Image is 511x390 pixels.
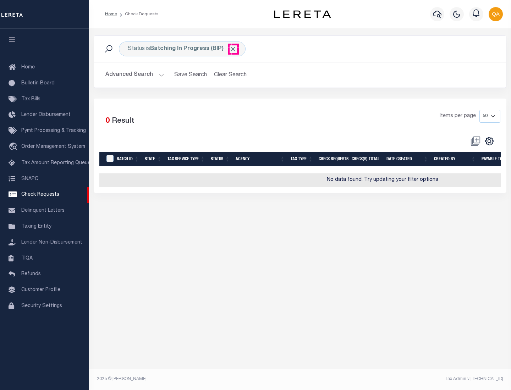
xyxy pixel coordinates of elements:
[21,112,71,117] span: Lender Disbursement
[150,46,237,52] b: Batching In Progress (BIP)
[21,240,82,245] span: Lender Non-Disbursement
[105,68,164,82] button: Advanced Search
[21,272,41,277] span: Refunds
[21,128,86,133] span: Pymt Processing & Tracking
[431,152,479,167] th: Created By: activate to sort column ascending
[349,152,384,167] th: Check(s) Total
[440,112,476,120] span: Items per page
[21,288,60,292] span: Customer Profile
[21,65,35,70] span: Home
[274,10,331,18] img: logo-dark.svg
[21,176,39,181] span: SNAPQ
[316,152,349,167] th: Check Requests
[305,376,503,382] div: Tax Admin v.[TECHNICAL_ID]
[105,117,110,125] span: 0
[119,41,246,56] div: Status is
[114,152,142,167] th: Batch Id: activate to sort column ascending
[21,161,90,166] span: Tax Amount Reporting Queue
[384,152,431,167] th: Date Created: activate to sort column ascending
[208,152,233,167] th: Status: activate to sort column ascending
[142,152,165,167] th: State: activate to sort column ascending
[21,192,59,197] span: Check Requests
[112,116,134,127] label: Result
[21,303,62,308] span: Security Settings
[21,144,85,149] span: Order Management System
[105,12,117,16] a: Home
[211,68,250,82] button: Clear Search
[21,224,51,229] span: Taxing Entity
[288,152,316,167] th: Tax Type: activate to sort column ascending
[489,7,503,21] img: svg+xml;base64,PHN2ZyB4bWxucz0iaHR0cDovL3d3dy53My5vcmcvMjAwMC9zdmciIHBvaW50ZXItZXZlbnRzPSJub25lIi...
[21,81,55,86] span: Bulletin Board
[165,152,208,167] th: Tax Service Type: activate to sort column ascending
[92,376,300,382] div: 2025 © [PERSON_NAME].
[9,143,20,152] i: travel_explore
[117,11,159,17] li: Check Requests
[21,208,65,213] span: Delinquent Letters
[170,68,211,82] button: Save Search
[233,152,288,167] th: Agency: activate to sort column ascending
[229,45,237,53] span: Click to Remove
[21,97,40,102] span: Tax Bills
[21,256,33,261] span: TIQA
